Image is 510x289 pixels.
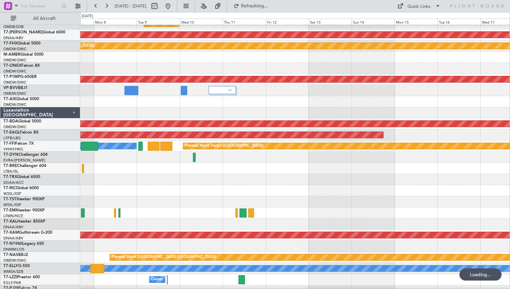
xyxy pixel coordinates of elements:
a: T7-ONEXFalcon 8X [3,64,40,68]
a: T7-EAGLFalcon 8X [3,131,38,135]
div: Quick Links [407,3,430,10]
a: T7-TSTHawker 900XP [3,197,45,201]
a: T7-BDAGlobal 5000 [3,119,41,123]
div: Owner [151,274,163,285]
a: OMDB/DXB [3,24,24,29]
div: Mon 15 [395,19,437,25]
a: OMDW/DWC [3,80,27,85]
span: T7-LZZI [3,275,17,279]
a: T7-RICGlobal 6000 [3,186,39,190]
span: T7-EAGL [3,131,20,135]
span: T7-[PERSON_NAME] [3,30,42,34]
span: T7-TRX [3,175,17,179]
div: Mon 8 [94,19,137,25]
a: T7-AIXGlobal 5000 [3,97,39,101]
a: WMSA/SZB [3,269,23,274]
span: T7-FFI [3,142,15,146]
a: VHHH/HKG [3,147,23,152]
span: T7-ONEX [3,64,21,68]
div: Loading... [459,268,502,281]
a: T7-P1MPG-650ER [3,75,37,79]
span: T7-RIC [3,186,16,190]
a: LFPB/LBG [3,136,21,141]
span: T7-XAL [3,220,17,224]
a: T7-DYNChallenger 604 [3,153,48,157]
span: T7-XAM [3,231,19,235]
a: WSSL/XSP [3,191,21,196]
a: T7-FHXGlobal 5000 [3,41,40,46]
a: M-AMBRGlobal 5000 [3,53,44,57]
div: Planned Maint Tianjin ([GEOGRAPHIC_DATA]) [185,141,263,151]
a: DNAA/ABV [3,225,23,230]
span: T7-TST [3,197,17,201]
a: T7-XAMGulfstream G-200 [3,231,52,235]
a: OMDW/DWC [3,47,27,52]
a: LFMN/NCE [3,213,23,219]
button: Quick Links [394,1,444,11]
a: T7-[PERSON_NAME]Global 6000 [3,30,65,34]
a: OMDW/DWC [3,258,27,263]
a: T7-BREChallenger 604 [3,164,46,168]
a: OMDW/DWC [3,58,27,63]
button: All Aircraft [7,13,73,24]
span: T7-N1960 [3,242,22,246]
span: T7-ELLY [3,264,18,268]
span: [DATE] - [DATE] [115,3,146,9]
a: DNAA/ABV [3,236,23,241]
a: DNAA/ABV [3,35,23,40]
a: DNMM/LOS [3,247,24,252]
div: Planned Maint [GEOGRAPHIC_DATA]-[GEOGRAPHIC_DATA] [112,252,216,262]
a: T7-FFIFalcon 7X [3,142,34,146]
span: T7-P1MP [3,75,20,79]
a: T7-LZZIPraetor 600 [3,275,40,279]
span: T7-BRE [3,164,17,168]
a: T7-NASBBJ2 [3,253,28,257]
span: T7-AIX [3,97,16,101]
img: arrow-gray.svg [228,89,232,91]
div: [DATE] [82,13,93,19]
span: VP-BVV [3,86,18,90]
span: T7-DYN [3,153,19,157]
span: T7-FHX [3,41,18,46]
div: Sun 14 [351,19,394,25]
a: WSSL/XSP [3,202,21,207]
a: OMDW/DWC [3,69,27,74]
div: Fri 12 [266,19,309,25]
span: T7-EMI [3,208,17,212]
input: Trip Number [21,1,59,11]
div: Wed 10 [180,19,223,25]
div: Tue 16 [437,19,480,25]
a: LTBA/ISL [3,169,19,174]
a: T7-N1960Legacy 650 [3,242,44,246]
a: T7-XALHawker 850XP [3,220,45,224]
div: Sat 13 [309,19,351,25]
button: Refreshing... [230,1,271,11]
span: T7-NAS [3,253,18,257]
a: T7-ELLYG-550 [3,264,30,268]
a: OMDW/DWC [3,102,27,107]
span: M-AMBR [3,53,21,57]
a: DGAA/ACC [3,180,24,185]
a: OMDW/DWC [3,124,27,129]
a: T7-EMIHawker 900XP [3,208,45,212]
span: Refreshing... [240,4,269,8]
div: Thu 11 [223,19,265,25]
a: EGLF/FAB [3,280,21,285]
a: T7-TRXGlobal 6500 [3,175,40,179]
span: T7-BDA [3,119,18,123]
a: OMDW/DWC [3,91,27,96]
a: EVRA/[PERSON_NAME] [3,158,45,163]
a: VP-BVVBBJ1 [3,86,28,90]
div: Tue 9 [137,19,179,25]
span: All Aircraft [18,16,71,21]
